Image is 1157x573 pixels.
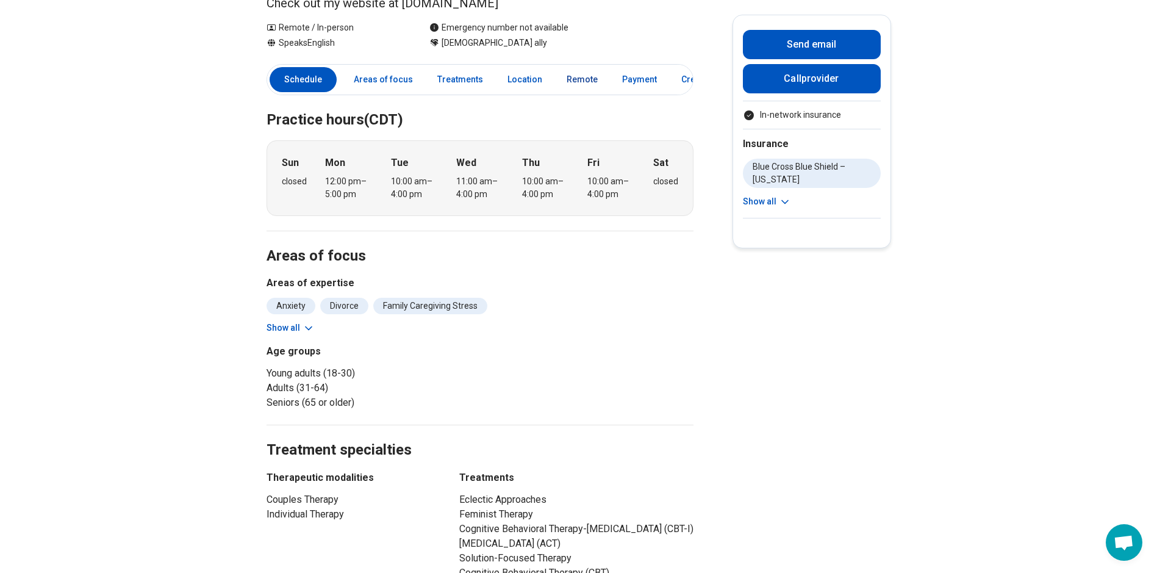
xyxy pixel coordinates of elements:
[320,298,368,314] li: Divorce
[522,156,540,170] strong: Thu
[267,37,405,49] div: Speaks English
[456,156,476,170] strong: Wed
[267,81,693,131] h2: Practice hours (CDT)
[267,322,315,334] button: Show all
[743,109,881,121] li: In-network insurance
[743,109,881,121] ul: Payment options
[391,156,409,170] strong: Tue
[267,470,437,485] h3: Therapeutic modalities
[653,156,668,170] strong: Sat
[559,67,605,92] a: Remote
[270,67,337,92] a: Schedule
[267,366,475,381] li: Young adults (18-30)
[267,492,437,507] li: Couples Therapy
[459,492,693,507] li: Eclectic Approaches
[267,507,437,522] li: Individual Therapy
[587,156,600,170] strong: Fri
[743,30,881,59] button: Send email
[267,21,405,34] div: Remote / In-person
[391,175,438,201] div: 10:00 am – 4:00 pm
[459,470,693,485] h3: Treatments
[653,175,678,188] div: closed
[500,67,550,92] a: Location
[267,395,475,410] li: Seniors (65 or older)
[325,175,372,201] div: 12:00 pm – 5:00 pm
[459,522,693,536] li: Cognitive Behavioral Therapy-[MEDICAL_DATA] (CBT-I)
[459,536,693,551] li: [MEDICAL_DATA] (ACT)
[325,156,345,170] strong: Mon
[267,411,693,461] h2: Treatment specialties
[429,21,568,34] div: Emergency number not available
[267,381,475,395] li: Adults (31-64)
[282,156,299,170] strong: Sun
[587,175,634,201] div: 10:00 am – 4:00 pm
[456,175,503,201] div: 11:00 am – 4:00 pm
[743,195,791,208] button: Show all
[267,298,315,314] li: Anxiety
[442,37,547,49] span: [DEMOGRAPHIC_DATA] ally
[267,344,475,359] h3: Age groups
[459,551,693,566] li: Solution-Focused Therapy
[674,67,735,92] a: Credentials
[615,67,664,92] a: Payment
[346,67,420,92] a: Areas of focus
[282,175,307,188] div: closed
[459,507,693,522] li: Feminist Therapy
[522,175,569,201] div: 10:00 am – 4:00 pm
[1106,524,1142,561] div: Open chat
[373,298,487,314] li: Family Caregiving Stress
[267,276,693,290] h3: Areas of expertise
[743,159,881,188] li: Blue Cross Blue Shield – [US_STATE]
[743,64,881,93] button: Callprovider
[430,67,490,92] a: Treatments
[267,217,693,267] h2: Areas of focus
[267,140,693,216] div: When does the program meet?
[743,137,881,151] h2: Insurance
